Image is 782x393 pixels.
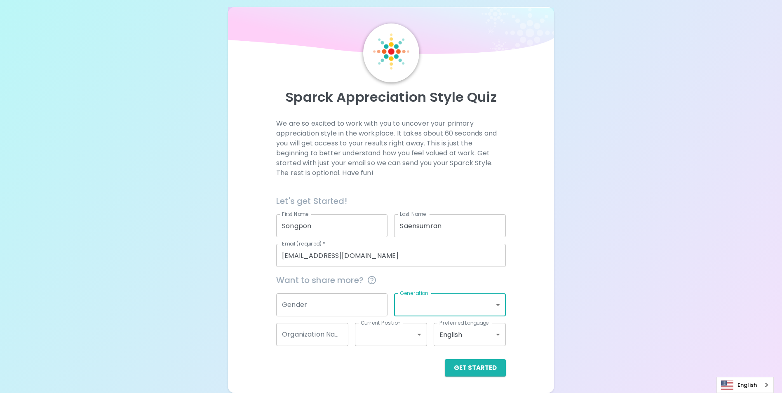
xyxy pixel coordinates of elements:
[282,240,326,247] label: Email (required)
[361,319,401,326] label: Current Position
[373,33,409,70] img: Sparck Logo
[276,274,506,287] span: Want to share more?
[367,275,377,285] svg: This information is completely confidential and only used for aggregated appreciation studies at ...
[434,323,506,346] div: English
[445,359,506,377] button: Get Started
[716,377,774,393] aside: Language selected: English
[228,7,554,58] img: wave
[276,119,506,178] p: We are so excited to work with you to uncover your primary appreciation style in the workplace. I...
[717,377,773,393] a: English
[400,290,428,297] label: Generation
[400,211,426,218] label: Last Name
[716,377,774,393] div: Language
[282,211,309,218] label: First Name
[238,89,544,105] p: Sparck Appreciation Style Quiz
[439,319,489,326] label: Preferred Language
[276,194,506,208] h6: Let's get Started!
